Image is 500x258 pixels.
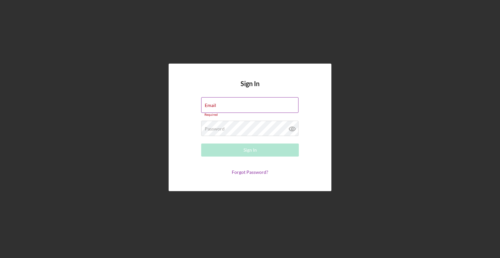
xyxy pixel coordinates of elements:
a: Forgot Password? [232,169,268,175]
label: Password [205,126,225,131]
div: Sign In [243,144,257,157]
label: Email [205,103,216,108]
h4: Sign In [241,80,259,97]
button: Sign In [201,144,299,157]
div: Required [201,113,299,117]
